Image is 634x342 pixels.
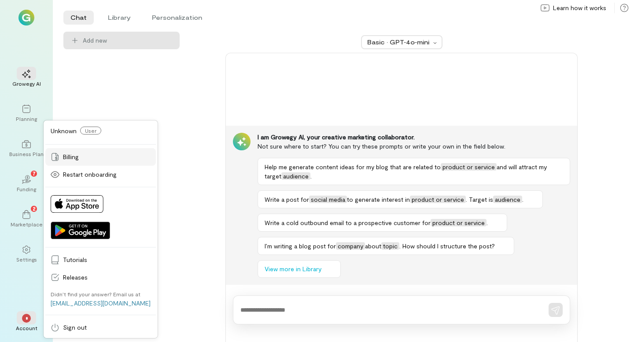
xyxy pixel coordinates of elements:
a: Tutorials [45,251,156,269]
div: Business Plan [9,150,44,157]
div: Marketplace [11,221,43,228]
a: Billing [45,148,156,166]
a: Sign out [45,319,156,336]
div: Basic · GPT‑4o‑mini [367,38,431,47]
img: Get it on Google Play [51,222,110,239]
div: Account [16,324,37,331]
span: . [522,196,523,203]
span: audience [281,172,310,180]
span: 2 [33,204,36,212]
span: Releases [63,273,151,282]
div: Not sure where to start? You can try these prompts or write your own in the field below. [258,142,570,151]
span: Unknown [51,127,77,135]
span: Add new [83,36,173,45]
span: User [80,127,101,135]
span: Restart onboarding [63,170,151,179]
span: Learn how it works [553,4,606,12]
div: Planning [16,115,37,122]
div: Funding [17,186,36,193]
div: Didn’t find your answer? Email us at [51,291,140,298]
img: Download on App Store [51,195,103,213]
span: product or service [431,219,487,226]
span: . How should I structure the post? [399,242,495,250]
span: about [365,242,381,250]
span: . [310,172,312,180]
li: Chat [63,11,94,25]
span: product or service [410,196,466,203]
span: Sign out [63,323,151,332]
button: Write a post forsocial mediato generate interest inproduct or service. Target isaudience. [258,190,543,208]
a: Growegy AI [11,62,42,94]
a: Restart onboarding [45,166,156,183]
span: Billing [63,153,151,161]
span: to generate interest in [347,196,410,203]
a: Business Plan [11,133,42,164]
span: Write a cold outbound email to a prospective customer for [265,219,431,226]
span: topic [381,242,399,250]
a: Releases [45,269,156,286]
span: social media [309,196,347,203]
button: Help me generate content ideas for my blog that are related toproduct or serviceand will attract ... [258,158,570,185]
a: Planning [11,98,42,129]
a: Settings [11,238,42,270]
button: View more in Library [258,260,341,278]
div: Growegy AI [12,80,41,87]
span: . Target is [466,196,493,203]
span: Tutorials [63,255,151,264]
li: Personalization [145,11,209,25]
span: 7 [33,169,36,177]
span: product or service [441,163,497,171]
span: company [336,242,365,250]
button: Write a cold outbound email to a prospective customer forproduct or service. [258,214,507,232]
button: I’m writing a blog post forcompanyabouttopic. How should I structure the post? [258,237,514,255]
a: Funding [11,168,42,200]
div: Settings [16,256,37,263]
li: Library [101,11,138,25]
a: Marketplace [11,203,42,235]
span: Help me generate content ideas for my blog that are related to [265,163,441,171]
span: . [487,219,488,226]
span: View more in Library [265,265,321,273]
div: *Account [11,307,42,338]
div: I am Growegy AI, your creative marketing collaborator. [258,133,570,142]
span: I’m writing a blog post for [265,242,336,250]
a: [EMAIL_ADDRESS][DOMAIN_NAME] [51,299,151,307]
span: Write a post for [265,196,309,203]
span: audience [493,196,522,203]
